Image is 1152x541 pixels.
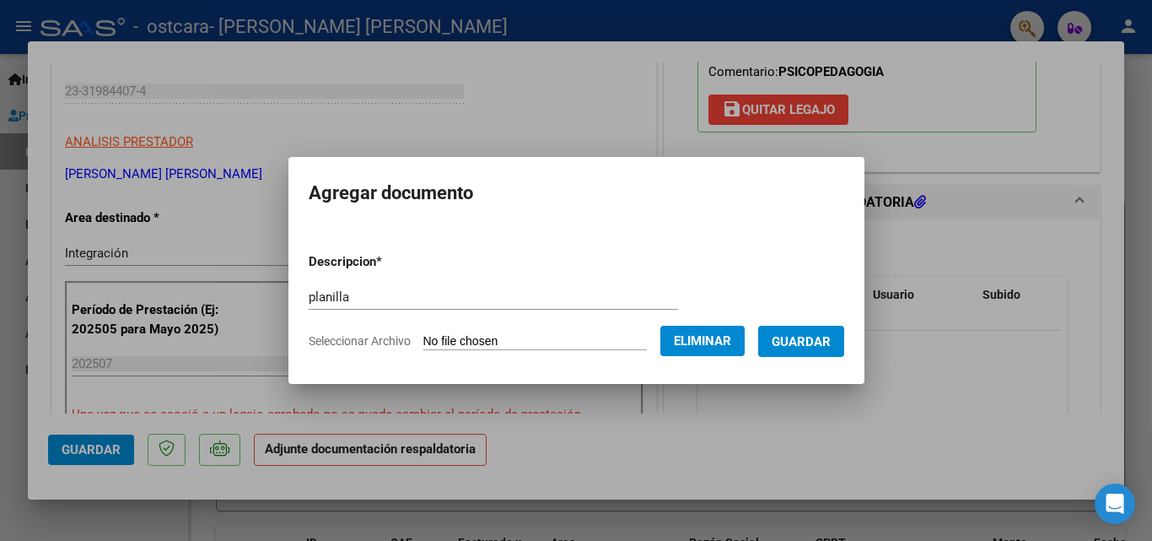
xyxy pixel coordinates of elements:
[772,334,831,349] span: Guardar
[309,177,844,209] h2: Agregar documento
[674,333,731,349] span: Eliminar
[309,334,411,348] span: Seleccionar Archivo
[758,326,844,357] button: Guardar
[309,252,470,272] p: Descripcion
[660,326,745,356] button: Eliminar
[1095,484,1135,524] div: Open Intercom Messenger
